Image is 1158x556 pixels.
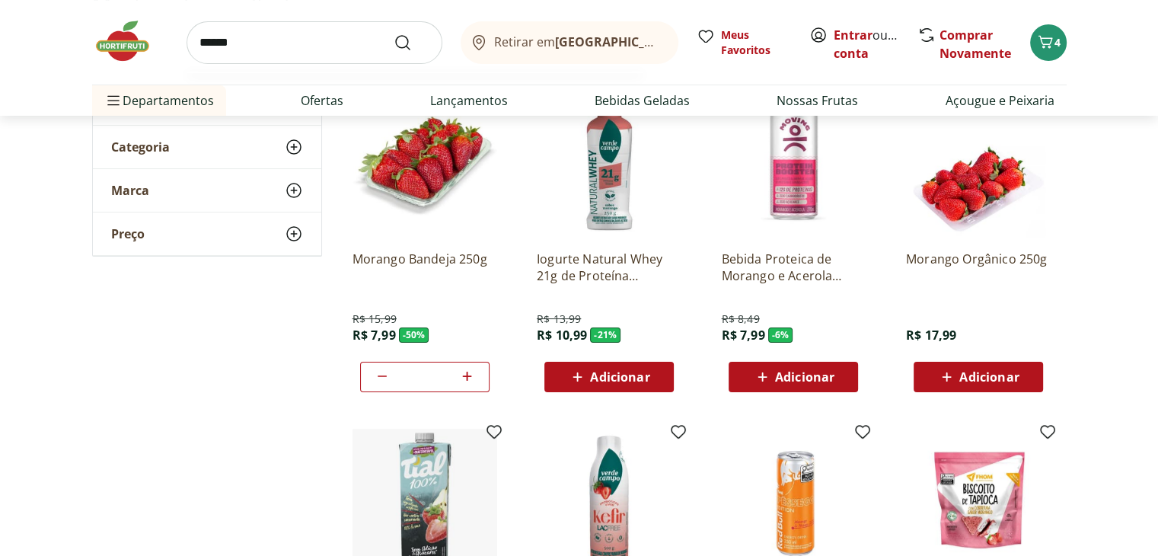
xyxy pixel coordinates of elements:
[914,362,1043,392] button: Adicionar
[537,327,587,344] span: R$ 10,99
[768,328,793,343] span: - 6 %
[104,82,214,119] span: Departamentos
[721,94,866,238] img: Bebida Proteica de Morango e Acerola Moving Lata 270ml
[394,34,430,52] button: Submit Search
[494,35,662,49] span: Retirar em
[721,27,791,58] span: Meus Favoritos
[959,371,1019,383] span: Adicionar
[111,139,170,155] span: Categoria
[537,94,681,238] img: Iogurte Natural Whey 21g de Proteína Morango Verde Campo 250g
[537,251,681,284] a: Iogurte Natural Whey 21g de Proteína Morango Verde Campo 250g
[775,371,834,383] span: Adicionar
[945,91,1054,110] a: Açougue e Peixaria
[461,21,678,64] button: Retirar em[GEOGRAPHIC_DATA]/[GEOGRAPHIC_DATA]
[721,251,866,284] a: Bebida Proteica de Morango e Acerola Moving Lata 270ml
[93,126,321,168] button: Categoria
[537,312,581,327] span: R$ 13,99
[721,312,759,327] span: R$ 8,49
[590,328,620,343] span: - 21 %
[939,27,1011,62] a: Comprar Novamente
[834,27,917,62] a: Criar conta
[729,362,858,392] button: Adicionar
[555,34,812,50] b: [GEOGRAPHIC_DATA]/[GEOGRAPHIC_DATA]
[353,327,396,344] span: R$ 7,99
[590,371,649,383] span: Adicionar
[93,212,321,255] button: Preço
[906,94,1051,238] img: Morango Orgânico 250g
[430,91,508,110] a: Lançamentos
[92,18,168,64] img: Hortifruti
[301,91,343,110] a: Ofertas
[353,251,497,284] a: Morango Bandeja 250g
[834,26,901,62] span: ou
[93,169,321,212] button: Marca
[721,327,764,344] span: R$ 7,99
[906,251,1051,284] a: Morango Orgânico 250g
[399,328,429,343] span: - 50 %
[777,91,858,110] a: Nossas Frutas
[906,327,956,344] span: R$ 17,99
[353,312,397,327] span: R$ 15,99
[111,226,145,241] span: Preço
[834,27,872,43] a: Entrar
[595,91,690,110] a: Bebidas Geladas
[104,82,123,119] button: Menu
[544,362,674,392] button: Adicionar
[697,27,791,58] a: Meus Favoritos
[1054,35,1061,50] span: 4
[187,21,442,64] input: search
[1030,24,1067,61] button: Carrinho
[353,94,497,238] img: Morango Bandeja 250g
[111,183,149,198] span: Marca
